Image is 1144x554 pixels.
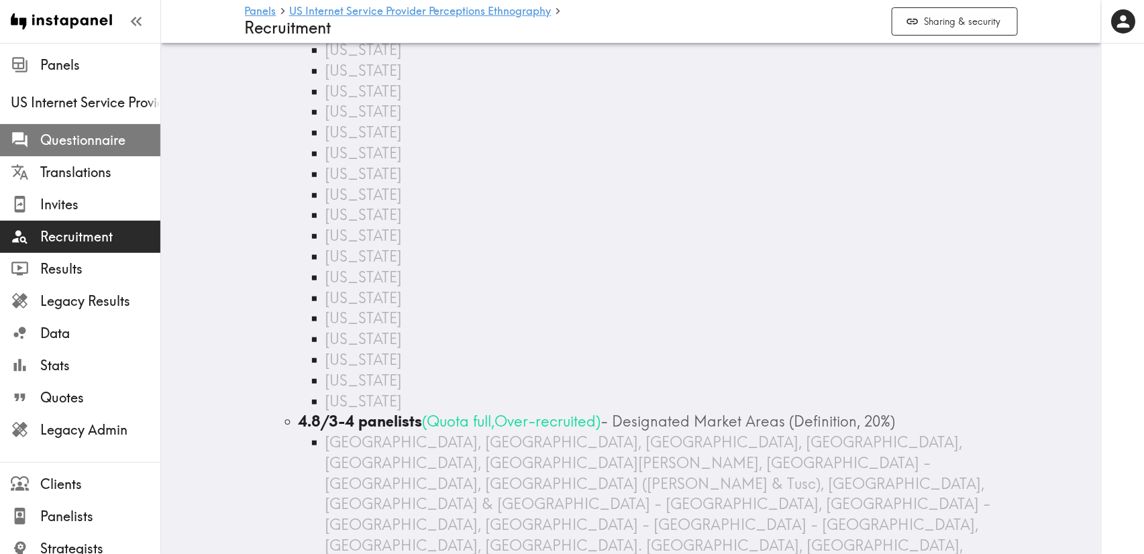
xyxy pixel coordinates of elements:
span: [US_STATE] [325,205,403,224]
span: ( Quota full , Over-recruited ) [423,412,601,431]
span: [US_STATE] [325,226,403,245]
button: Sharing & security [892,7,1018,36]
span: [US_STATE] [325,164,403,183]
span: Data [40,324,160,343]
span: [US_STATE] [325,268,403,286]
span: Legacy Admin [40,421,160,439]
span: Questionnaire [40,131,160,150]
span: [US_STATE] [325,40,403,59]
span: [US_STATE] [325,61,403,80]
span: Translations [40,163,160,182]
span: [US_STATE] [325,309,403,327]
span: [US_STATE] [325,102,403,121]
a: Panels [245,5,276,18]
span: [US_STATE] [325,82,403,101]
span: Stats [40,356,160,375]
span: Quotes [40,388,160,407]
span: [US_STATE] [325,185,403,204]
span: Recruitment [40,227,160,246]
span: [US_STATE] [325,247,403,266]
span: Panelists [40,507,160,526]
span: Invites [40,195,160,214]
span: Results [40,260,160,278]
span: [US_STATE] [325,329,403,348]
span: Clients [40,475,160,494]
a: US Internet Service Provider Perceptions Ethnography [289,5,552,18]
span: [US_STATE] [325,288,403,307]
span: US Internet Service Provider Perceptions Ethnography [11,93,160,112]
span: Panels [40,56,160,74]
span: [US_STATE] [325,123,403,142]
span: [US_STATE] [325,144,403,162]
h4: Recruitment [245,18,881,38]
b: 4.8/3-4 panelists [299,412,423,431]
span: Legacy Results [40,292,160,311]
span: [US_STATE] [325,371,403,390]
span: [US_STATE] [325,350,403,369]
span: - Designated Market Areas (Definition, 20%) [601,412,896,431]
span: [US_STATE] [325,392,403,410]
